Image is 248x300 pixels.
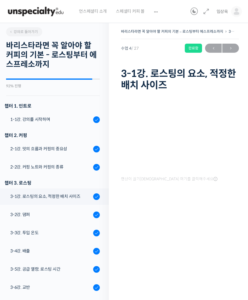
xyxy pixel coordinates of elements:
[6,84,100,88] div: 92% 진행
[205,44,222,53] a: ←이전
[10,266,91,272] div: 3-5강. 공급 열량, 로스팅 시간
[6,41,100,69] h2: 바리스타라면 꼭 알아야 할 커피의 기본 - 로스팅부터 에스프레소까지
[10,193,91,200] div: 3-1강. 로스팅의 요소, 적정한 배치 사이즈
[10,284,91,291] div: 3-6강. 교반
[121,29,223,34] a: 바리스타라면 꼭 알아야 할 커피의 기본 – 로스팅부터 에스프레소까지
[6,27,42,36] a: 강의로 돌아가기
[10,248,91,254] div: 3-4강. 배출
[10,145,91,152] div: 2-1강. 맛의 흐름과 커핑의 중요성
[5,131,100,139] div: 챕터 2. 커핑
[9,29,38,34] span: 강의로 돌아가기
[10,164,91,170] div: 2-2강. 커핑 노트와 커핑의 종류
[121,177,217,182] span: 영상이 끊기[DEMOGRAPHIC_DATA] 여기를 클릭해주세요
[121,46,139,50] span: 수업 4
[132,46,139,51] span: / 27
[222,44,239,52] span: →
[5,102,100,110] h3: 챕터 1. 인트로
[185,44,202,53] div: 완료함
[121,68,239,91] h1: 3-1강. 로스팅의 요소, 적정한 배치 사이즈
[10,229,91,236] div: 3-3강. 투입 온도
[222,44,239,53] a: 다음→
[5,179,100,187] div: 챕터 3. 로스팅
[10,211,91,218] div: 3-2강. 댐퍼
[217,9,228,14] span: 임상옥
[10,116,91,123] div: 1-1강. 강의를 시작하며
[205,44,222,52] span: ←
